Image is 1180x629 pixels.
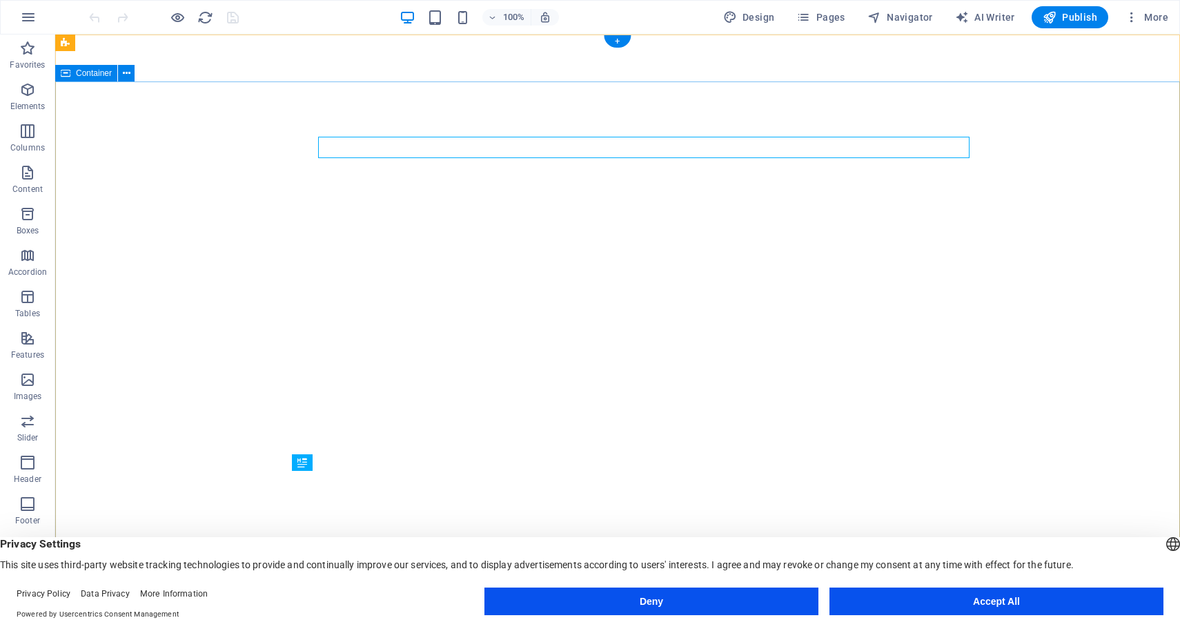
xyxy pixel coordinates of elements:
p: Header [14,474,41,485]
span: Design [723,10,775,24]
span: Pages [796,10,845,24]
span: More [1125,10,1168,24]
p: Accordion [8,267,47,278]
div: + [604,35,631,48]
button: AI Writer [950,6,1021,28]
span: Publish [1043,10,1097,24]
h6: 100% [503,9,525,26]
span: Navigator [867,10,933,24]
p: Columns [10,142,45,153]
p: Features [11,349,44,360]
button: Click here to leave preview mode and continue editing [169,9,186,26]
p: Elements [10,101,46,112]
button: Navigator [862,6,938,28]
button: reload [197,9,213,26]
i: Reload page [197,10,213,26]
p: Footer [15,515,40,526]
button: 100% [482,9,531,26]
p: Tables [15,308,40,319]
button: More [1119,6,1174,28]
button: Design [718,6,780,28]
p: Images [14,391,42,402]
div: Design (Ctrl+Alt+Y) [718,6,780,28]
p: Content [12,184,43,195]
p: Boxes [17,225,39,236]
span: Container [76,69,112,77]
p: Slider [17,432,39,443]
button: Publish [1032,6,1108,28]
i: On resize automatically adjust zoom level to fit chosen device. [539,11,551,23]
span: AI Writer [955,10,1015,24]
p: Favorites [10,59,45,70]
button: Pages [791,6,850,28]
